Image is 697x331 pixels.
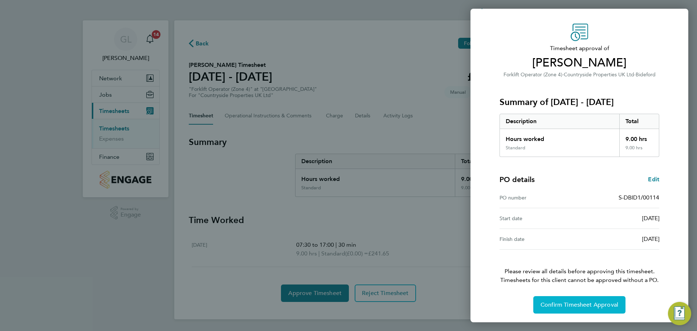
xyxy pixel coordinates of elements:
span: S-DBID1/00114 [619,194,659,201]
div: 9.00 hrs [619,129,659,145]
div: 9.00 hrs [619,145,659,157]
div: Standard [506,145,525,151]
div: Total [619,114,659,129]
div: [DATE] [579,214,659,223]
span: Edit [648,176,659,183]
div: [DATE] [579,235,659,243]
span: · [562,72,564,78]
div: PO number [500,193,579,202]
div: Summary of 18 - 24 Aug 2025 [500,114,659,157]
span: Bideford [636,72,656,78]
div: Finish date [500,235,579,243]
span: Countryside Properties UK Ltd [564,72,634,78]
h4: PO details [500,174,535,185]
span: [PERSON_NAME] [500,56,659,70]
button: Engage Resource Center [668,302,691,325]
h3: Summary of [DATE] - [DATE] [500,96,659,108]
div: Start date [500,214,579,223]
span: Timesheets for this client cannot be approved without a PO. [491,276,668,284]
button: Confirm Timesheet Approval [533,296,625,314]
div: Description [500,114,619,129]
span: Forklift Operator (Zone 4) [504,72,562,78]
span: Timesheet approval of [500,44,659,53]
span: Confirm Timesheet Approval [541,301,618,308]
div: Hours worked [500,129,619,145]
span: · [634,72,636,78]
a: Edit [648,175,659,184]
p: Please review all details before approving this timesheet. [491,250,668,284]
